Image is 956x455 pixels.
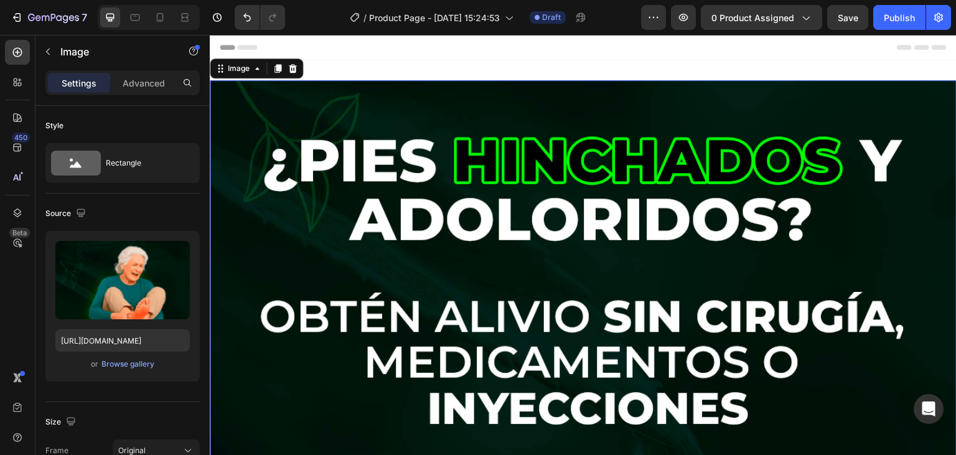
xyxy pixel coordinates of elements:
div: Undo/Redo [235,5,285,30]
div: Style [45,120,63,131]
div: Rectangle [106,149,182,177]
button: Save [827,5,868,30]
div: Publish [884,11,915,24]
span: Product Page - [DATE] 15:24:53 [369,11,500,24]
iframe: Design area [210,35,956,455]
button: 7 [5,5,93,30]
div: Browse gallery [101,359,154,370]
button: Browse gallery [101,358,155,370]
span: Save [838,12,858,23]
p: Image [60,44,166,59]
div: Open Intercom Messenger [914,394,944,424]
div: 450 [12,133,30,143]
div: Size [45,414,78,431]
p: 7 [82,10,87,25]
button: 0 product assigned [701,5,822,30]
span: / [363,11,367,24]
span: 0 product assigned [711,11,794,24]
button: Publish [873,5,926,30]
p: Advanced [123,77,165,90]
input: https://example.com/image.jpg [55,329,190,352]
p: Settings [62,77,96,90]
div: Source [45,205,88,222]
span: Draft [542,12,561,23]
img: preview-image [55,241,190,319]
div: Beta [9,228,30,238]
span: or [91,357,98,372]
